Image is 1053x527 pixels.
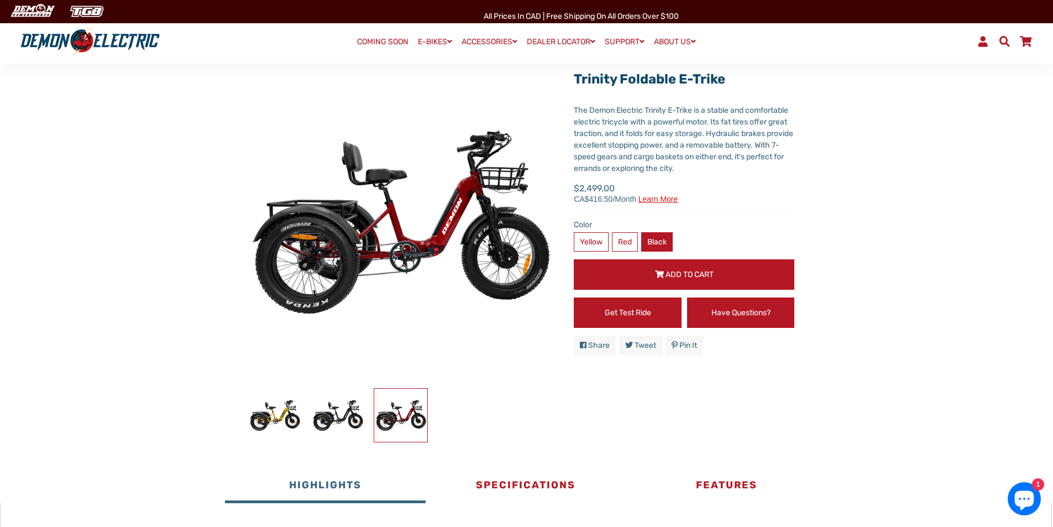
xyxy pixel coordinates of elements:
label: Black [641,232,673,252]
a: E-BIKES [414,34,456,50]
label: Color [574,219,794,231]
label: Yellow [574,232,609,252]
span: Add to Cart [666,270,714,279]
img: Trinity Foldable E-Trike [311,389,364,442]
button: Specifications [426,470,626,503]
a: Have Questions? [687,298,795,328]
img: Trinity Foldable E-Trike [248,389,301,442]
a: ACCESSORIES [458,34,521,50]
a: Trinity Foldable E-Trike [574,71,725,87]
inbox-online-store-chat: Shopify online store chat [1004,482,1044,518]
span: $2,499.00 [574,182,678,203]
div: The Demon Electric Trinity E-Trike is a stable and comfortable electric tricycle with a powerful ... [574,105,794,174]
a: Get Test Ride [574,298,682,328]
button: Add to Cart [574,259,794,290]
span: All Prices in CAD | Free shipping on all orders over $100 [484,12,679,21]
img: Demon Electric [6,2,59,20]
span: Share [588,341,610,350]
span: Pin it [679,341,697,350]
img: Demon Electric logo [17,27,164,56]
span: Tweet [635,341,656,350]
button: Highlights [225,470,426,503]
a: COMING SOON [353,34,412,50]
a: SUPPORT [601,34,648,50]
label: Red [612,232,638,252]
a: ABOUT US [650,34,700,50]
img: Trinity Foldable E-Trike [374,389,427,442]
a: DEALER LOCATOR [523,34,599,50]
img: TGB Canada [64,2,109,20]
button: Features [626,470,827,503]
